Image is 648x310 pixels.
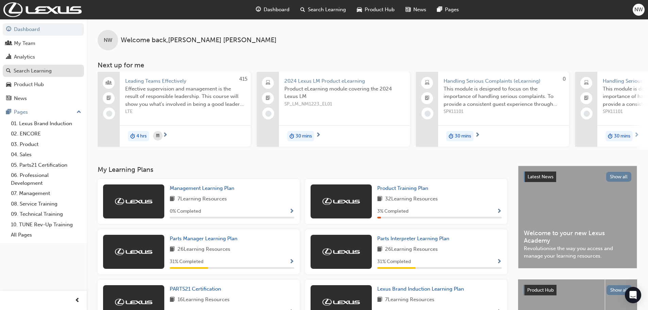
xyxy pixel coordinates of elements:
[310,6,348,14] span: Search Learning
[14,26,40,33] div: Dashboard
[410,71,489,101] a: SessionsSessions
[351,82,398,90] span: Learning Resources
[3,92,84,105] a: News
[8,209,84,219] a: 09. Technical Training
[3,37,84,50] a: My Team
[8,139,84,150] a: 03. Product
[444,82,464,90] span: Sessions
[8,188,84,199] a: 07. Management
[6,27,11,33] span: guage-icon
[6,54,11,60] span: chart-icon
[439,5,445,14] span: pages-icon
[367,6,397,14] span: Product Hub
[8,129,84,139] a: 02. ENCORE
[3,65,84,77] a: Search Learning
[8,118,84,129] a: 01. Lexus Brand Induction
[268,82,275,90] span: Learning Plans
[251,41,489,54] input: Search...
[359,5,364,14] span: car-icon
[258,5,263,14] span: guage-icon
[278,82,313,90] span: Learning Plans
[416,6,429,14] span: News
[77,108,81,117] span: up-icon
[251,71,330,101] a: Learning PlansLearning Plans
[3,51,84,63] a: Analytics
[14,81,44,88] div: Product Hub
[303,5,308,14] span: search-icon
[330,71,410,101] a: Learning ResourcesLearning Resources
[3,2,82,17] img: Trak
[297,3,354,17] a: search-iconSearch Learning
[6,109,11,115] span: pages-icon
[354,3,402,17] a: car-iconProduct Hub
[434,82,441,90] span: Sessions
[630,287,646,303] div: Open Intercom Messenger
[14,53,35,61] div: Analytics
[447,6,461,14] span: Pages
[8,199,84,209] a: 08. Service Training
[408,5,413,14] span: news-icon
[8,160,84,170] a: 05. Parts21 Certification
[8,170,84,188] a: 06. Professional Development
[342,82,349,90] span: Learning Resources
[639,6,648,14] span: NW
[402,3,434,17] a: news-iconNews
[3,22,84,106] button: DashboardMy TeamAnalyticsSearch LearningProduct HubNews
[75,296,80,305] span: prev-icon
[434,3,467,17] a: pages-iconPages
[6,68,11,74] span: search-icon
[14,95,27,102] div: News
[253,3,297,17] a: guage-iconDashboard
[3,78,84,91] a: Product Hub
[6,82,11,88] span: car-icon
[266,6,292,14] span: Dashboard
[8,230,84,240] a: All Pages
[14,108,28,116] div: Pages
[3,106,84,118] button: Pages
[8,219,84,230] a: 10. TUNE Rev-Up Training
[8,149,84,160] a: 04. Sales
[3,23,84,36] a: Dashboard
[256,44,261,51] span: Search
[6,96,11,102] span: news-icon
[6,40,11,47] span: people-icon
[14,39,35,47] div: My Team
